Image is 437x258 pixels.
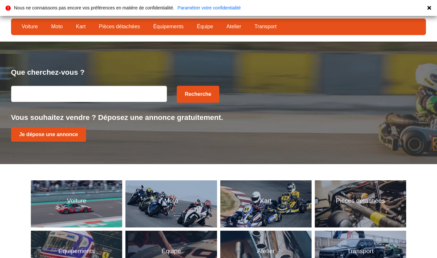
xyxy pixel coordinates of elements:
[315,180,406,227] a: Pièces détachéesPièces détachées
[193,21,217,32] a: Équipe
[11,127,86,142] a: Je dépose une annonce
[220,180,312,227] a: KartKart
[72,21,90,32] a: Kart
[58,247,95,256] p: Équipements
[67,197,86,205] p: Voiture
[347,247,373,256] p: Transport
[11,67,426,77] p: Que cherchez-vous ?
[95,21,144,32] a: Pièces détachées
[222,21,245,32] a: Atelier
[177,6,241,10] a: Paramétrer votre confidentialité
[47,21,67,32] a: Moto
[164,197,178,205] p: Moto
[177,86,220,103] button: Recherche
[336,197,385,205] p: Pièces détachées
[125,180,217,227] a: MotoMoto
[18,21,42,32] a: Voiture
[149,21,188,32] a: Équipements
[11,112,426,123] p: Vous souhaitez vendre ? Déposez une annonce gratuitement.
[161,247,181,256] p: Équipe
[14,6,174,10] p: Nous ne connaissons pas encore vos préférences en matière de confidentialité.
[250,21,281,32] a: Transport
[257,247,275,256] p: Atelier
[31,180,122,227] a: VoitureVoiture
[260,197,271,205] p: Kart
